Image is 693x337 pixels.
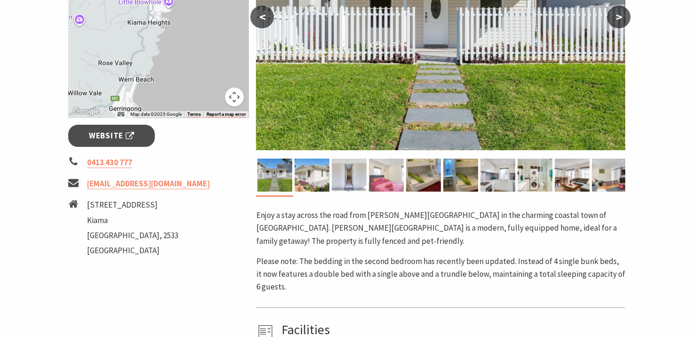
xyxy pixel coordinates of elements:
[89,129,134,142] span: Website
[87,199,178,211] li: [STREET_ADDRESS]
[87,157,132,168] a: 0413 430 777
[71,105,102,118] a: Open this area in Google Maps (opens a new window)
[71,105,102,118] img: Google
[87,178,210,189] a: [EMAIL_ADDRESS][DOMAIN_NAME]
[118,111,124,118] button: Keyboard shortcuts
[256,255,625,294] p: Please note: The bedding in the second bedroom has recently been updated. Instead of 4 single bun...
[87,244,178,257] li: [GEOGRAPHIC_DATA]
[206,112,246,117] a: Report a map error
[68,125,155,147] a: Website
[87,229,178,242] li: [GEOGRAPHIC_DATA], 2533
[607,6,630,28] button: >
[225,88,244,106] button: Map camera controls
[250,6,274,28] button: <
[130,112,181,117] span: Map data ©2025 Google
[187,112,200,117] a: Terms (opens in new tab)
[256,209,625,248] p: Enjoy a stay across the road from [PERSON_NAME][GEOGRAPHIC_DATA] in the charming coastal town of ...
[87,214,178,227] li: Kiama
